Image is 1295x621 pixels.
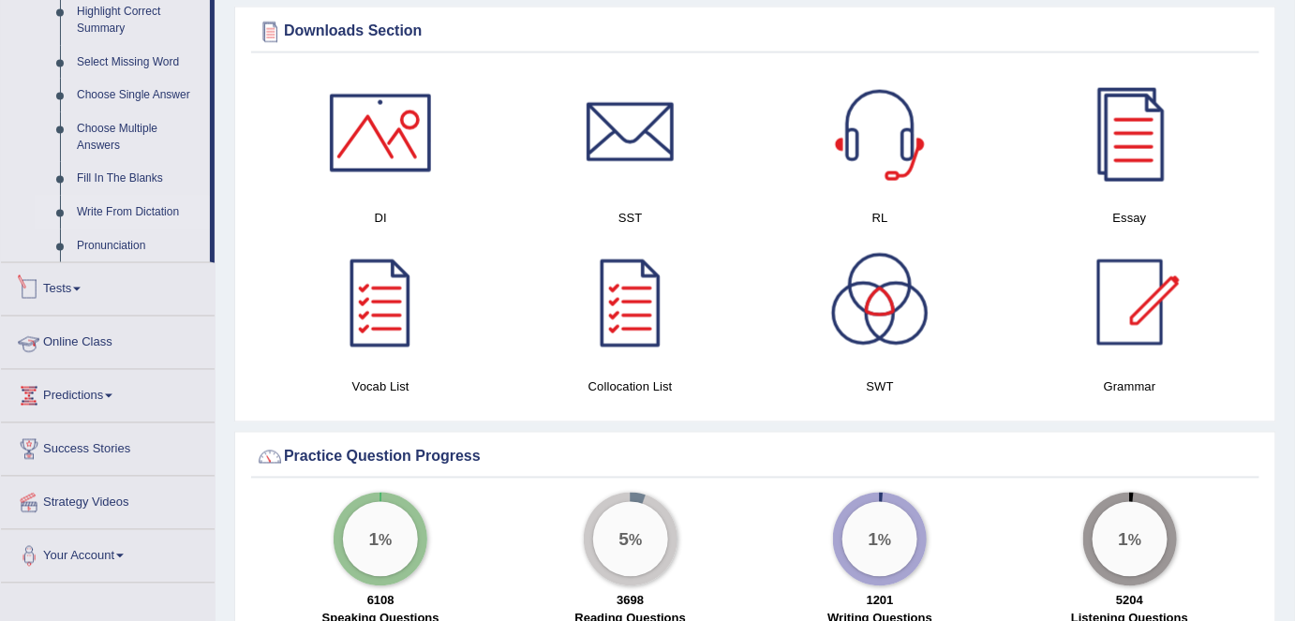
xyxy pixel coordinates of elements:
div: % [842,502,917,577]
strong: 5204 [1116,594,1143,608]
h4: SWT [765,377,996,397]
h4: RL [765,208,996,228]
div: Downloads Section [256,18,1255,46]
h4: Vocab List [265,377,497,397]
div: % [593,502,668,577]
div: Practice Question Progress [256,443,1255,471]
h4: SST [515,208,747,228]
h4: DI [265,208,497,228]
a: Choose Single Answer [68,79,210,112]
a: Predictions [1,370,215,417]
div: % [343,502,418,577]
strong: 3698 [617,594,644,608]
a: Select Missing Word [68,46,210,80]
a: Tests [1,263,215,310]
strong: 6108 [367,594,394,608]
big: 1 [1118,529,1128,550]
a: Write From Dictation [68,196,210,229]
a: Choose Multiple Answers [68,112,210,162]
a: Success Stories [1,423,215,470]
a: Fill In The Blanks [68,162,210,196]
a: Pronunciation [68,229,210,263]
big: 1 [369,529,380,550]
h4: Collocation List [515,377,747,397]
a: Strategy Videos [1,477,215,524]
a: Online Class [1,317,215,363]
div: % [1093,502,1168,577]
strong: 1201 [867,594,894,608]
big: 5 [618,529,629,550]
h4: Essay [1015,208,1246,228]
a: Your Account [1,530,215,577]
h4: Grammar [1015,377,1246,397]
big: 1 [869,529,879,550]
